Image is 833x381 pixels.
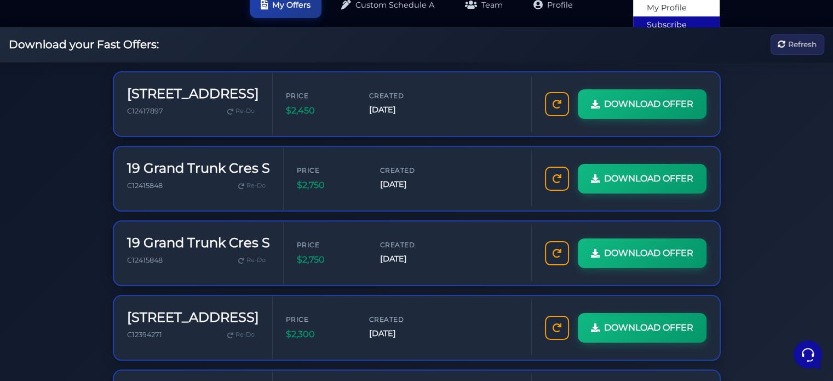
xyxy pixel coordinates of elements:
[127,331,162,339] span: C12394271
[788,38,817,50] span: Refresh
[9,9,184,44] h2: Hello [PERSON_NAME] 👋
[177,61,202,70] a: See all
[46,92,174,103] p: Alright, thanks for letting me know! If you ever notice any billing issues or want to make a chan...
[25,179,179,190] input: Search for an Article...
[791,338,824,371] iframe: Customerly Messenger Launcher
[286,314,352,325] span: Price
[18,61,89,70] span: Your Conversations
[18,80,39,102] img: dark
[127,86,259,102] h3: [STREET_ADDRESS]
[380,240,446,250] span: Created
[578,238,706,268] a: DOWNLOAD OFFER
[94,295,125,305] p: Messages
[170,295,184,305] p: Help
[79,118,153,127] span: Start a Conversation
[127,256,163,264] span: C12415848
[127,235,270,251] h3: 19 Grand Trunk Cres S
[297,240,363,250] span: Price
[46,79,174,90] span: Aura
[234,179,270,193] a: Re-Do
[604,172,693,186] span: DOWNLOAD OFFER
[380,253,446,265] span: [DATE]
[286,90,352,101] span: Price
[380,165,446,175] span: Created
[604,97,693,111] span: DOWNLOAD OFFER
[223,104,259,118] a: Re-Do
[235,106,255,116] span: Re-Do
[234,253,270,268] a: Re-Do
[578,313,706,343] a: DOWNLOAD OFFER
[369,327,435,340] span: [DATE]
[604,246,693,260] span: DOWNLOAD OFFER
[246,255,266,265] span: Re-Do
[127,161,270,177] h3: 19 Grand Trunk Cres S
[9,38,159,51] h2: Download your Fast Offers:
[286,327,352,342] span: $2,300
[369,314,435,325] span: Created
[578,89,706,119] a: DOWNLOAD OFFER
[369,90,435,101] span: Created
[18,112,202,134] button: Start a Conversation
[127,181,163,190] span: C12415848
[127,310,259,326] h3: [STREET_ADDRESS]
[369,104,435,116] span: [DATE]
[297,165,363,175] span: Price
[33,295,51,305] p: Home
[127,107,163,115] span: C12417897
[235,330,255,340] span: Re-Do
[13,75,206,107] a: AuraAlright, thanks for letting me know! If you ever notice any billing issues or want to make a ...
[380,178,446,191] span: [DATE]
[771,35,824,55] button: Refresh
[633,16,720,33] a: Subscribe
[286,104,352,118] span: $2,450
[604,321,693,335] span: DOWNLOAD OFFER
[578,164,706,194] a: DOWNLOAD OFFER
[297,178,363,192] span: $2,750
[143,280,210,305] button: Help
[223,328,259,342] a: Re-Do
[246,181,266,191] span: Re-Do
[297,253,363,267] span: $2,750
[9,280,76,305] button: Home
[180,79,202,89] p: [DATE]
[136,156,202,164] a: Open Help Center
[18,156,74,164] span: Find an Answer
[76,280,143,305] button: Messages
